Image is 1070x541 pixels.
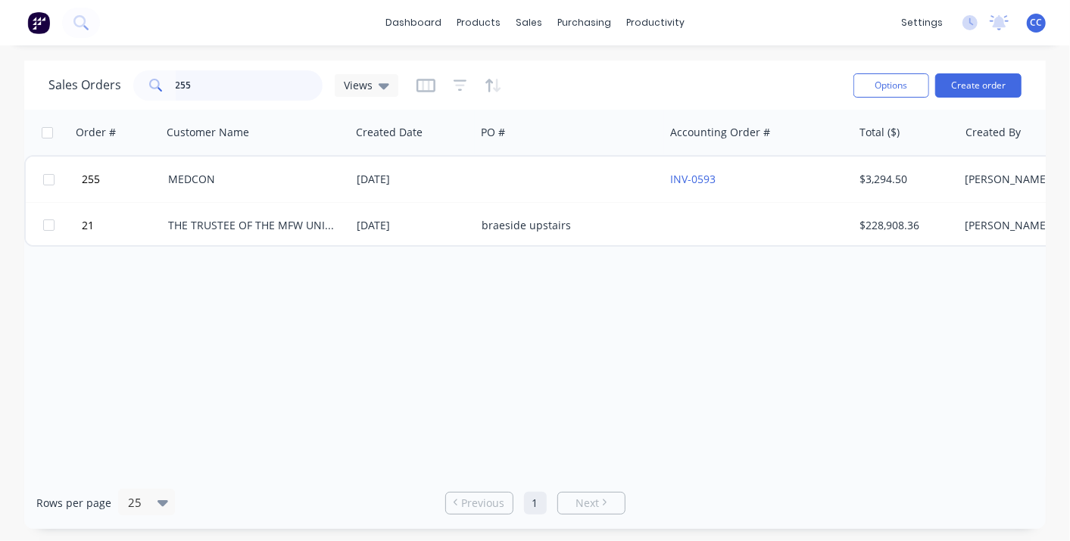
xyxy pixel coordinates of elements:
div: [DATE] [357,172,469,187]
img: Factory [27,11,50,34]
a: INV-0593 [671,172,716,186]
a: Next page [558,496,625,511]
div: $228,908.36 [859,218,949,233]
div: purchasing [550,11,619,34]
h1: Sales Orders [48,78,121,92]
div: braeside upstairs [482,218,650,233]
div: MEDCON [168,172,336,187]
button: Create order [935,73,1022,98]
input: Search... [176,70,323,101]
span: 255 [82,172,100,187]
div: products [449,11,508,34]
div: settings [894,11,950,34]
ul: Pagination [439,492,632,515]
div: Created By [965,125,1021,140]
div: Total ($) [859,125,900,140]
div: Order # [76,125,116,140]
a: Previous page [446,496,513,511]
div: THE TRUSTEE OF THE MFW UNIT TRUST. [168,218,336,233]
span: Rows per page [36,496,111,511]
span: Previous [461,496,504,511]
span: 21 [82,218,94,233]
div: Accounting Order # [670,125,770,140]
span: Views [344,77,373,93]
div: productivity [619,11,692,34]
div: Created Date [356,125,423,140]
div: sales [508,11,550,34]
span: CC [1031,16,1043,30]
button: 21 [77,203,168,248]
div: $3,294.50 [859,172,949,187]
button: Options [853,73,929,98]
button: 255 [77,157,168,202]
div: PO # [481,125,505,140]
div: Customer Name [167,125,249,140]
span: Next [576,496,599,511]
div: [DATE] [357,218,469,233]
a: Page 1 is your current page [524,492,547,515]
a: dashboard [378,11,449,34]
